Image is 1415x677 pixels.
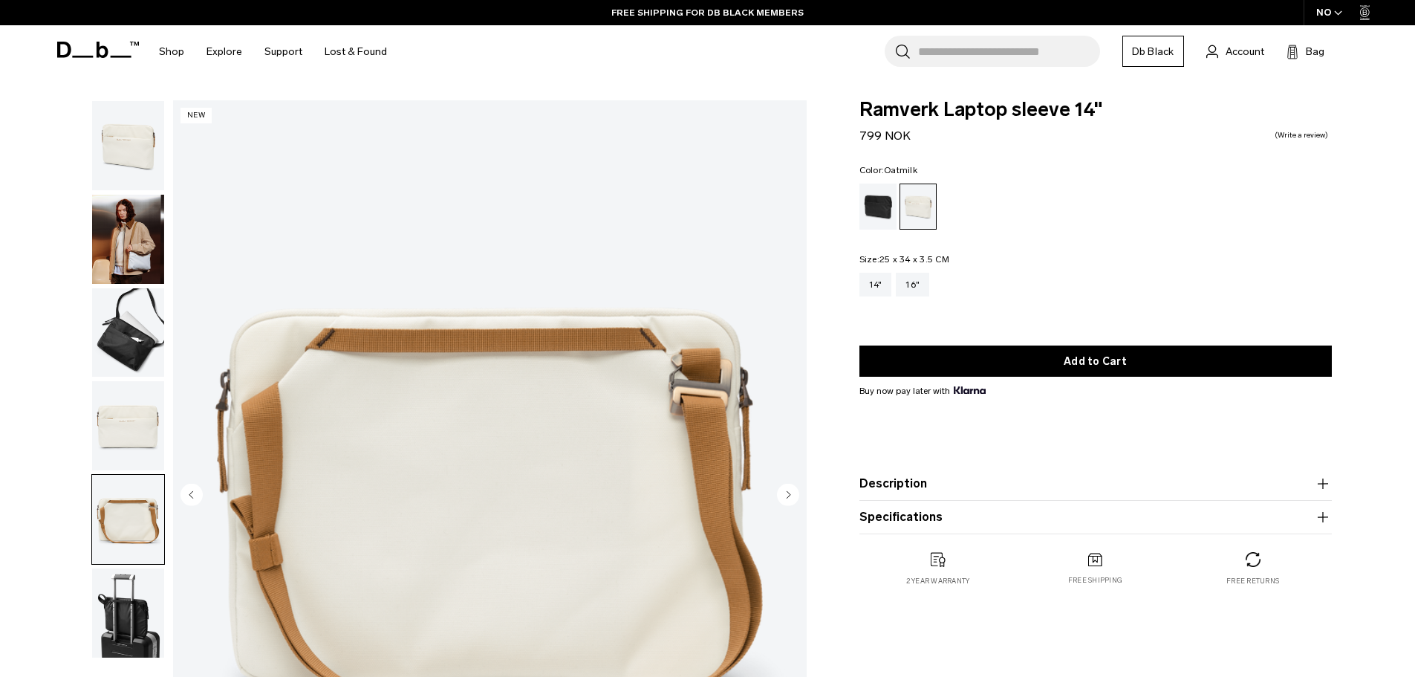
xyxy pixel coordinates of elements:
img: Ramverk Laptop sleeve 14" Oatmilk [92,195,164,284]
p: Free shipping [1068,575,1122,586]
button: Ramverk Laptop sleeve 14" Oatmilk [91,380,165,471]
p: Free returns [1226,576,1279,586]
button: Ramverk Laptop sleeve 14" Oatmilk [91,194,165,285]
button: Add to Cart [859,346,1332,377]
span: 799 NOK [859,129,911,143]
legend: Color: [859,166,917,175]
span: Buy now pay later with [859,384,986,398]
img: Ramverk Laptop sleeve 14" Oatmilk [92,381,164,470]
img: Ramverk Laptop sleeve 14" Oatmilk [92,569,164,658]
a: Write a review [1275,132,1328,139]
button: Next slide [777,483,799,508]
legend: Size: [859,255,949,264]
a: Oatmilk [900,184,937,230]
a: 16" [896,273,929,297]
a: Account [1206,42,1264,60]
button: Ramverk Laptop sleeve 14" Oatmilk [91,474,165,565]
button: Bag [1286,42,1324,60]
a: Lost & Found [325,25,387,78]
span: Account [1226,44,1264,59]
a: Support [264,25,302,78]
button: Ramverk Laptop sleeve 14" Oatmilk [91,568,165,658]
span: Bag [1306,44,1324,59]
a: Black Out [859,184,897,230]
p: 2 year warranty [906,576,970,586]
img: Ramverk Laptop sleeve 14" Oatmilk [92,101,164,190]
img: {"height" => 20, "alt" => "Klarna"} [954,386,986,394]
img: Ramverk Laptop sleeve 14" Oatmilk [92,288,164,378]
button: Specifications [859,508,1332,526]
nav: Main Navigation [148,25,398,78]
p: New [180,108,212,123]
a: Shop [159,25,184,78]
a: Db Black [1122,36,1184,67]
img: Ramverk Laptop sleeve 14" Oatmilk [92,475,164,564]
a: FREE SHIPPING FOR DB BLACK MEMBERS [611,6,804,19]
button: Previous slide [180,483,203,508]
button: Ramverk Laptop sleeve 14" Oatmilk [91,100,165,191]
span: 25 x 34 x 3.5 CM [879,254,949,265]
button: Description [859,475,1332,493]
a: 14" [859,273,892,297]
button: Ramverk Laptop sleeve 14" Oatmilk [91,288,165,378]
span: Ramverk Laptop sleeve 14" [859,100,1332,120]
a: Explore [206,25,242,78]
span: Oatmilk [884,165,917,175]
